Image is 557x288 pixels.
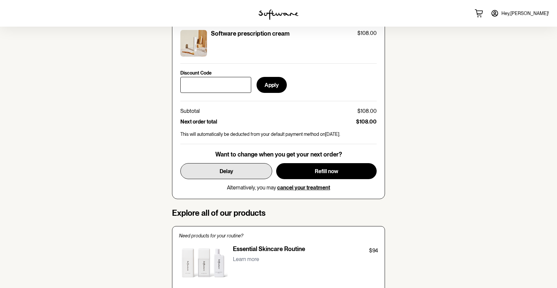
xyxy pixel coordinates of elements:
a: Hey,[PERSON_NAME]! [487,5,553,21]
button: cancel your treatment [277,184,330,191]
p: $108.00 [357,108,377,114]
p: Need products for your routine? [179,233,378,239]
p: Discount Code [180,70,212,76]
button: Delay [180,163,272,179]
p: Next order total [180,119,217,125]
p: This will automatically be deducted from your default payment method on [DATE] . [180,132,377,137]
h4: Explore all of our products [172,208,385,218]
img: ckrjxa58r00013h5xwe9s3e5z.jpg [180,30,207,57]
button: Apply [257,77,287,93]
p: Alternatively, you may [227,184,330,191]
button: Learn more [233,255,259,264]
p: $94 [369,247,378,255]
p: $108.00 [356,119,377,125]
p: Essential Skincare Routine [233,245,305,255]
p: Learn more [233,256,259,262]
p: $108.00 [357,30,377,36]
button: Refill now [276,163,377,179]
p: Want to change when you get your next order? [215,151,342,158]
img: software logo [259,9,298,20]
span: Hey, [PERSON_NAME] ! [501,11,549,16]
p: Subtotal [180,108,200,114]
span: Refill now [315,168,338,174]
span: Delay [220,168,233,174]
img: Essential Skincare Routine product [179,245,228,283]
p: Software prescription cream [211,30,289,37]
